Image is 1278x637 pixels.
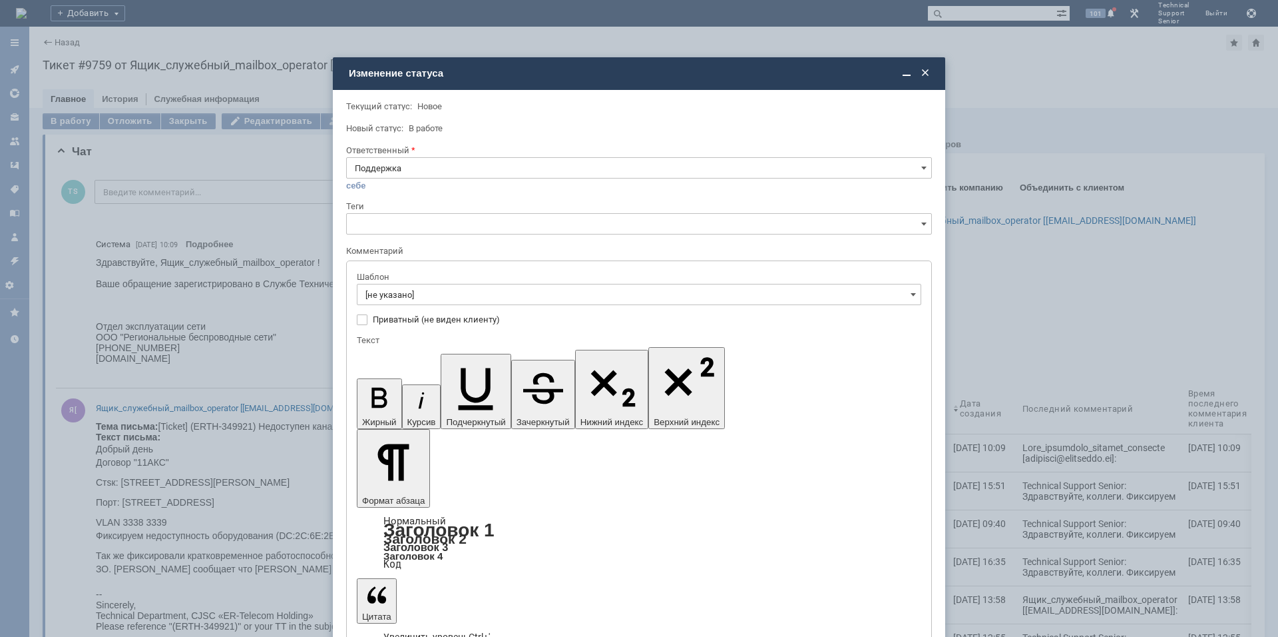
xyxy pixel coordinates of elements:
a: Код [383,558,401,570]
a: Нормальный [383,515,446,527]
span: Свернуть (Ctrl + M) [900,67,913,80]
span: Курсив [407,417,436,427]
label: Текущий статус: [346,101,412,111]
div: Комментарий [346,245,929,258]
button: Формат абзаца [357,429,430,508]
button: Нижний индекс [575,350,649,429]
a: Заголовок 2 [383,531,467,546]
label: Приватный (не виден клиенту) [373,315,919,325]
span: Жирный [362,417,397,427]
div: Изменение статуса [349,67,932,79]
span: Формат абзаца [362,496,425,506]
span: Зачеркнутый [517,417,570,427]
span: Цитата [362,612,391,622]
span: В работе [409,123,443,133]
div: Формат абзаца [357,517,921,569]
button: Зачеркнутый [511,360,575,429]
button: Верхний индекс [648,347,725,429]
button: Курсив [402,384,441,429]
a: Заголовок 4 [383,550,443,562]
button: Цитата [357,578,397,624]
a: Заголовок 3 [383,541,448,553]
div: Ответственный [346,146,929,155]
span: Верхний индекс [654,417,720,427]
button: Подчеркнутый [441,354,511,429]
span: Нижний индекс [580,417,644,427]
span: Закрыть [919,67,932,80]
a: себе [346,181,366,191]
div: Текст [357,336,919,344]
button: Жирный [357,378,402,429]
label: Новый статус: [346,123,403,133]
span: Подчеркнутый [446,417,505,427]
a: Заголовок 1 [383,520,495,540]
div: Шаблон [357,273,919,281]
span: Новое [417,101,442,111]
div: Теги [346,202,929,211]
